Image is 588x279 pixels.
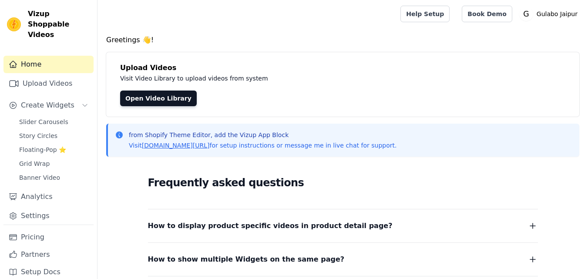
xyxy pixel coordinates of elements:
[14,171,94,184] a: Banner Video
[120,63,565,73] h4: Upload Videos
[519,6,581,22] button: G Gulabo Jaipur
[3,97,94,114] button: Create Widgets
[3,229,94,246] a: Pricing
[142,142,210,149] a: [DOMAIN_NAME][URL]
[148,174,538,192] h2: Frequently asked questions
[129,141,396,150] p: Visit for setup instructions or message me in live chat for support.
[19,145,66,154] span: Floating-Pop ⭐
[21,100,74,111] span: Create Widgets
[148,253,538,266] button: How to show multiple Widgets on the same page?
[462,6,512,22] a: Book Demo
[3,188,94,205] a: Analytics
[14,144,94,156] a: Floating-Pop ⭐
[14,158,94,170] a: Grid Wrap
[120,73,510,84] p: Visit Video Library to upload videos from system
[19,118,68,126] span: Slider Carousels
[148,253,345,266] span: How to show multiple Widgets on the same page?
[120,91,197,106] a: Open Video Library
[523,10,529,18] text: G
[14,116,94,128] a: Slider Carousels
[148,220,393,232] span: How to display product specific videos in product detail page?
[3,56,94,73] a: Home
[129,131,396,139] p: from Shopify Theme Editor, add the Vizup App Block
[28,9,90,40] span: Vizup Shoppable Videos
[19,131,57,140] span: Story Circles
[148,220,538,232] button: How to display product specific videos in product detail page?
[3,75,94,92] a: Upload Videos
[3,246,94,263] a: Partners
[19,173,60,182] span: Banner Video
[3,207,94,225] a: Settings
[7,17,21,31] img: Vizup
[14,130,94,142] a: Story Circles
[533,6,581,22] p: Gulabo Jaipur
[106,35,579,45] h4: Greetings 👋!
[400,6,450,22] a: Help Setup
[19,159,50,168] span: Grid Wrap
